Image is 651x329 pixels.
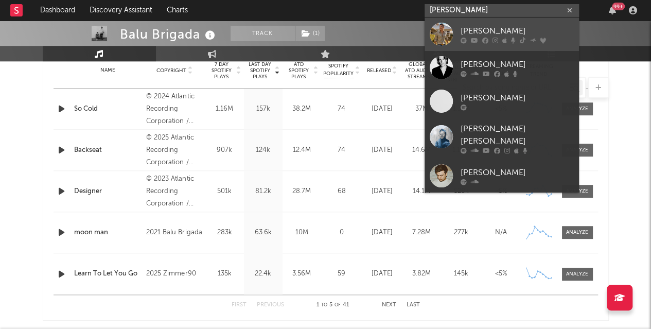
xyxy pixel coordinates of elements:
div: 81.2k [247,186,280,197]
div: 14.6M [404,145,439,155]
span: ATD Spotify Plays [285,61,312,80]
div: [PERSON_NAME]​ [461,166,574,179]
div: 283k [208,228,241,238]
div: 2025 Zimmer90 [146,268,202,280]
div: <5% [484,269,518,279]
div: 74 [324,104,360,114]
div: 135k [208,269,241,279]
div: 145k [444,269,479,279]
span: of [335,303,341,307]
a: So Cold [74,104,142,114]
div: 124k [247,145,280,155]
div: © 2025 Atlantic Recording Corporation / Warner Music Australia Pty Limited [146,132,202,169]
span: 7 Day Spotify Plays [208,61,235,80]
div: 907k [208,145,241,155]
span: to [321,303,327,307]
div: 37M [404,104,439,114]
div: © 2024 Atlantic Recording Corporation / Warner Music Australia Pty Limited [146,91,202,128]
div: [DATE] [365,145,399,155]
a: moon man [74,228,142,238]
div: 12.4M [285,145,319,155]
div: 99 + [612,3,625,10]
div: 1.16M [208,104,241,114]
div: [DATE] [365,269,399,279]
input: Search for artists [425,4,579,17]
div: 2021 Balu Brigada [146,227,202,239]
button: Last [407,302,420,308]
div: 28.7M [285,186,319,197]
div: N/A [484,228,518,238]
div: 38.2M [285,104,319,114]
div: 7.28M [404,228,439,238]
div: 501k [208,186,241,197]
div: © 2023 Atlantic Recording Corporation / Warner Music Australia Pty Limited [146,173,202,210]
span: ( 1 ) [295,26,325,41]
a: [PERSON_NAME] [425,84,579,118]
div: [PERSON_NAME] [461,58,574,71]
button: Next [382,302,396,308]
div: 63.6k [247,228,280,238]
a: [PERSON_NAME]​ [425,159,579,193]
span: Spotify Popularity [323,62,354,78]
div: 3.56M [285,269,319,279]
a: [PERSON_NAME] [425,51,579,84]
button: Previous [257,302,284,308]
button: (1) [295,26,325,41]
div: [DATE] [365,104,399,114]
span: Released [367,67,391,74]
div: 277k [444,228,479,238]
button: Track [231,26,295,41]
a: [PERSON_NAME] [PERSON_NAME] [425,118,579,159]
button: First [232,302,247,308]
div: 1 5 41 [305,299,361,311]
div: 14.1M [404,186,439,197]
a: Designer [74,186,142,197]
div: 22.4k [247,269,280,279]
span: Copyright [156,67,186,74]
div: 10M [285,228,319,238]
span: Last Day Spotify Plays [247,61,274,80]
a: [PERSON_NAME] [425,18,579,51]
span: Global ATD Audio Streams [404,61,433,80]
div: Name [74,66,142,74]
a: Backseat [74,145,142,155]
div: [PERSON_NAME] [461,25,574,37]
div: 68 [324,186,360,197]
button: 99+ [609,6,616,14]
a: Learn To Let You Go [74,269,142,279]
div: [PERSON_NAME] [PERSON_NAME] [461,123,574,148]
div: Balu Brigada [120,26,218,43]
div: 74 [324,145,360,155]
div: [PERSON_NAME] [461,92,574,104]
div: 0 [324,228,360,238]
div: 3.82M [404,269,439,279]
div: [DATE] [365,186,399,197]
div: 157k [247,104,280,114]
div: 59 [324,269,360,279]
div: [DATE] [365,228,399,238]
